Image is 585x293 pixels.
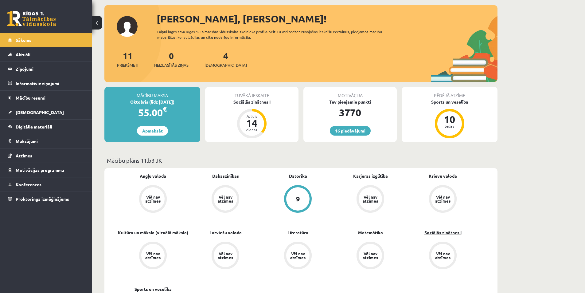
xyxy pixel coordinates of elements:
[154,62,189,68] span: Neizlasītās ziņas
[7,11,56,26] a: Rīgas 1. Tālmācības vidusskola
[16,52,30,57] span: Aktuāli
[8,76,84,90] a: Informatīvie ziņojumi
[16,95,45,101] span: Mācību resursi
[157,29,393,40] div: Laipni lūgts savā Rīgas 1. Tālmācības vidusskolas skolnieka profilā. Šeit Tu vari redzēt tuvojošo...
[8,192,84,206] a: Proktoringa izmēģinājums
[8,177,84,192] a: Konferences
[189,185,262,214] a: Vēl nav atzīmes
[8,47,84,61] a: Aktuāli
[104,99,200,105] div: Oktobris (līdz [DATE])
[144,195,162,203] div: Vēl nav atzīmes
[205,87,298,99] div: Tuvākā ieskaite
[8,91,84,105] a: Mācību resursi
[205,50,247,68] a: 4[DEMOGRAPHIC_DATA]
[243,118,261,128] div: 14
[287,229,308,236] a: Literatūra
[163,105,167,113] span: €
[402,99,497,139] a: Sports un veselība 10 balles
[402,87,497,99] div: Pēdējā atzīme
[8,33,84,47] a: Sākums
[296,196,300,202] div: 9
[262,242,334,271] a: Vēl nav atzīmes
[154,50,189,68] a: 0Neizlasītās ziņas
[424,229,462,236] a: Sociālās zinātnes I
[440,114,459,124] div: 10
[407,242,479,271] a: Vēl nav atzīmes
[362,251,379,259] div: Vēl nav atzīmes
[334,242,407,271] a: Vēl nav atzīmes
[303,105,397,120] div: 3770
[16,153,32,158] span: Atzīmes
[212,173,239,179] a: Dabaszinības
[140,173,166,179] a: Angļu valoda
[189,242,262,271] a: Vēl nav atzīmes
[8,120,84,134] a: Digitālie materiāli
[117,185,189,214] a: Vēl nav atzīmes
[205,62,247,68] span: [DEMOGRAPHIC_DATA]
[107,156,495,164] p: Mācību plāns 11.b3 JK
[16,37,31,43] span: Sākums
[434,195,451,203] div: Vēl nav atzīmes
[217,195,234,203] div: Vēl nav atzīmes
[289,251,306,259] div: Vēl nav atzīmes
[16,196,69,202] span: Proktoringa izmēģinājums
[330,126,371,136] a: 16 piedāvājumi
[117,50,138,68] a: 11Priekšmeti
[440,124,459,128] div: balles
[262,185,334,214] a: 9
[157,11,497,26] div: [PERSON_NAME], [PERSON_NAME]!
[303,99,397,105] div: Tev pieejamie punkti
[16,124,52,129] span: Digitālie materiāli
[205,99,298,105] div: Sociālās zinātnes I
[16,109,64,115] span: [DEMOGRAPHIC_DATA]
[362,195,379,203] div: Vēl nav atzīmes
[16,62,84,76] legend: Ziņojumi
[289,173,307,179] a: Datorika
[8,62,84,76] a: Ziņojumi
[205,99,298,139] a: Sociālās zinātnes I Atlicis 14 dienas
[16,76,84,90] legend: Informatīvie ziņojumi
[16,134,84,148] legend: Maksājumi
[303,87,397,99] div: Motivācija
[16,167,64,173] span: Motivācijas programma
[243,128,261,132] div: dienas
[135,286,172,292] a: Sports un veselība
[8,105,84,119] a: [DEMOGRAPHIC_DATA]
[104,87,200,99] div: Mācību maksa
[209,229,242,236] a: Latviešu valoda
[16,182,41,187] span: Konferences
[358,229,383,236] a: Matemātika
[118,229,188,236] a: Kultūra un māksla (vizuālā māksla)
[117,62,138,68] span: Priekšmeti
[407,185,479,214] a: Vēl nav atzīmes
[8,134,84,148] a: Maksājumi
[334,185,407,214] a: Vēl nav atzīmes
[243,114,261,118] div: Atlicis
[104,105,200,120] div: 55.00
[429,173,457,179] a: Krievu valoda
[353,173,388,179] a: Karjeras izglītība
[217,251,234,259] div: Vēl nav atzīmes
[137,126,168,136] a: Apmaksāt
[8,163,84,177] a: Motivācijas programma
[117,242,189,271] a: Vēl nav atzīmes
[8,148,84,163] a: Atzīmes
[434,251,451,259] div: Vēl nav atzīmes
[402,99,497,105] div: Sports un veselība
[144,251,162,259] div: Vēl nav atzīmes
